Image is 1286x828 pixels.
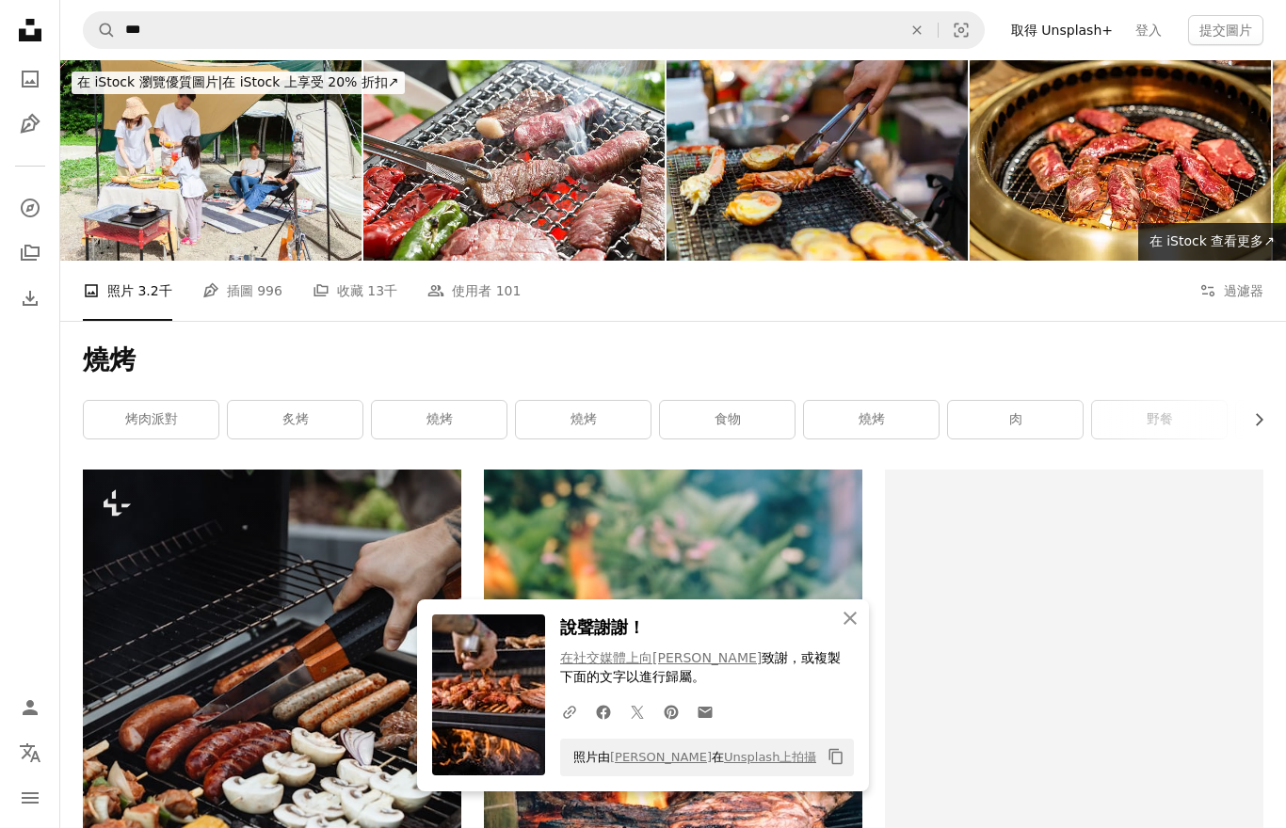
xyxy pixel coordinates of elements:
[1124,15,1173,45] a: 登入
[970,60,1271,261] img: 日式烤牛肉餐廳“Yakiniku”
[372,401,506,438] a: 燒烤
[282,411,309,426] font: 炙烤
[228,401,362,438] a: 炙烤
[337,283,363,298] font: 收藏
[313,261,397,321] a: 收藏 13千
[125,411,178,426] font: 烤肉派對
[1009,411,1022,426] font: 肉
[227,283,253,298] font: 插圖
[688,693,722,730] a: 透過電子郵件分享
[496,283,522,298] font: 101
[83,344,136,375] font: 燒烤
[1135,23,1162,38] font: 登入
[222,74,388,89] font: 在 iStock 上享受 20% 折扣
[804,401,939,438] a: 燒烤
[660,401,795,438] a: 食物
[620,693,654,730] a: 在 Twitter 上分享
[712,749,724,763] font: 在
[859,411,885,426] font: 燒烤
[724,749,816,763] a: Unsplash上​​拍攝
[820,740,852,772] button: 複製到剪貼簿
[560,650,762,665] a: 在社交媒體上向[PERSON_NAME]
[11,734,49,772] button: 語言
[11,234,49,272] a: 收藏
[654,693,688,730] a: 在 Pinterest 分享
[1149,233,1264,248] font: 在 iStock 查看更多
[1199,23,1252,38] font: 提交圖片
[1188,15,1263,45] button: 提交圖片
[715,411,741,426] font: 食物
[452,283,491,298] font: 使用者
[1011,23,1113,38] font: 取得 Unsplash+
[571,411,597,426] font: 燒烤
[762,650,788,665] font: 致謝
[939,12,984,48] button: 視覺搜尋
[948,401,1083,438] a: 肉
[367,283,397,298] font: 13千
[11,189,49,227] a: 探索
[11,779,49,817] button: 選單
[218,74,223,89] font: |
[560,617,645,637] font: 說聲謝謝！
[896,12,938,48] button: 清除
[560,650,841,684] font: ，或複製下面的文字以進行歸屬。
[11,689,49,726] a: 登入 / 註冊
[77,74,218,89] font: 在 iStock 瀏覽優質圖片
[587,693,620,730] a: 在 Facebook 分享
[83,11,985,49] form: 在全站範圍內尋找視覺效果
[11,60,49,98] a: 照片
[84,12,116,48] button: 搜尋 Unsplash
[11,105,49,143] a: 插圖
[1092,401,1227,438] a: 野餐
[1224,283,1263,298] font: 過濾器
[11,279,49,317] a: 下載歷史記錄
[1000,15,1124,45] a: 取得 Unsplash+
[610,749,712,763] a: [PERSON_NAME]
[84,401,218,438] a: 烤肉派對
[83,744,461,761] a: 在烤架上烹調食物的人
[257,283,282,298] font: 996
[202,261,282,321] a: 插圖 996
[363,60,665,261] img: 烤肉
[60,60,416,105] a: 在 iStock 瀏覽優質圖片|在 iStock 上享受 20% 折扣↗
[667,60,968,261] img: 日本主廚燒烤海鮮街市小吃攤大阪日本
[60,60,362,261] img: 家庭在露營地準備燒烤
[1199,261,1263,321] button: 過濾器
[427,261,521,321] a: 使用者 101
[573,749,610,763] font: 照片由
[1242,401,1263,438] button: 向右滾動列表
[426,411,453,426] font: 燒烤
[1138,223,1286,261] a: 在 iStock 查看更多↗
[516,401,651,438] a: 燒烤
[1263,233,1275,248] font: ↗
[388,74,399,89] font: ↗
[1147,411,1173,426] font: 野餐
